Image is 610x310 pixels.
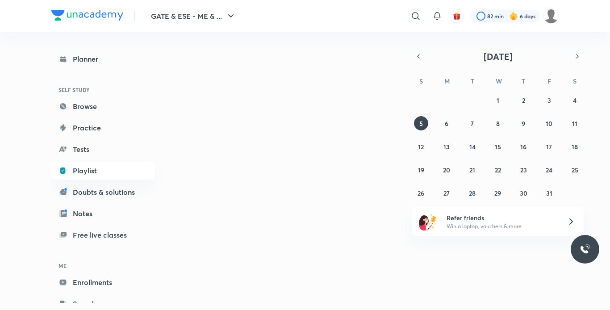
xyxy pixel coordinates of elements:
[516,116,531,130] button: October 9, 2025
[51,50,155,68] a: Planner
[444,77,450,85] abbr: Monday
[573,77,577,85] abbr: Saturday
[568,139,582,154] button: October 18, 2025
[546,189,552,197] abbr: October 31, 2025
[419,119,423,128] abbr: October 5, 2025
[439,116,454,130] button: October 6, 2025
[51,162,155,180] a: Playlist
[572,119,577,128] abbr: October 11, 2025
[572,166,578,174] abbr: October 25, 2025
[516,163,531,177] button: October 23, 2025
[439,163,454,177] button: October 20, 2025
[496,119,500,128] abbr: October 8, 2025
[51,119,155,137] a: Practice
[522,96,525,105] abbr: October 2, 2025
[509,12,518,21] img: streak
[439,139,454,154] button: October 13, 2025
[568,116,582,130] button: October 11, 2025
[547,77,551,85] abbr: Friday
[484,50,513,63] span: [DATE]
[495,166,501,174] abbr: October 22, 2025
[573,96,577,105] abbr: October 4, 2025
[542,139,556,154] button: October 17, 2025
[491,186,505,200] button: October 29, 2025
[51,183,155,201] a: Doubts & solutions
[414,116,428,130] button: October 5, 2025
[520,142,526,151] abbr: October 16, 2025
[51,10,123,23] a: Company Logo
[51,97,155,115] a: Browse
[418,166,424,174] abbr: October 19, 2025
[51,140,155,158] a: Tests
[522,77,525,85] abbr: Thursday
[414,186,428,200] button: October 26, 2025
[414,163,428,177] button: October 19, 2025
[425,50,571,63] button: [DATE]
[445,119,448,128] abbr: October 6, 2025
[520,189,527,197] abbr: October 30, 2025
[447,222,556,230] p: Win a laptop, vouchers & more
[491,139,505,154] button: October 15, 2025
[491,116,505,130] button: October 8, 2025
[547,96,551,105] abbr: October 3, 2025
[469,189,476,197] abbr: October 28, 2025
[496,77,502,85] abbr: Wednesday
[443,189,450,197] abbr: October 27, 2025
[51,205,155,222] a: Notes
[546,119,552,128] abbr: October 10, 2025
[51,273,155,291] a: Enrollments
[516,139,531,154] button: October 16, 2025
[542,93,556,107] button: October 3, 2025
[580,244,590,255] img: ttu
[495,142,501,151] abbr: October 15, 2025
[568,163,582,177] button: October 25, 2025
[418,189,424,197] abbr: October 26, 2025
[465,186,480,200] button: October 28, 2025
[491,163,505,177] button: October 22, 2025
[516,186,531,200] button: October 30, 2025
[51,82,155,97] h6: SELF STUDY
[465,139,480,154] button: October 14, 2025
[146,7,242,25] button: GATE & ESE - ME & ...
[465,163,480,177] button: October 21, 2025
[469,166,475,174] abbr: October 21, 2025
[419,77,423,85] abbr: Sunday
[546,166,552,174] abbr: October 24, 2025
[522,119,525,128] abbr: October 9, 2025
[572,142,578,151] abbr: October 18, 2025
[418,142,424,151] abbr: October 12, 2025
[542,163,556,177] button: October 24, 2025
[419,213,437,230] img: referral
[568,93,582,107] button: October 4, 2025
[414,139,428,154] button: October 12, 2025
[542,186,556,200] button: October 31, 2025
[450,9,464,23] button: avatar
[469,142,476,151] abbr: October 14, 2025
[453,12,461,20] img: avatar
[51,10,123,21] img: Company Logo
[471,77,474,85] abbr: Tuesday
[494,189,501,197] abbr: October 29, 2025
[542,116,556,130] button: October 10, 2025
[443,142,450,151] abbr: October 13, 2025
[447,213,556,222] h6: Refer friends
[51,258,155,273] h6: ME
[543,8,559,24] img: Mujtaba Ahsan
[520,166,527,174] abbr: October 23, 2025
[465,116,480,130] button: October 7, 2025
[516,93,531,107] button: October 2, 2025
[443,166,450,174] abbr: October 20, 2025
[546,142,552,151] abbr: October 17, 2025
[497,96,499,105] abbr: October 1, 2025
[439,186,454,200] button: October 27, 2025
[51,226,155,244] a: Free live classes
[491,93,505,107] button: October 1, 2025
[471,119,474,128] abbr: October 7, 2025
